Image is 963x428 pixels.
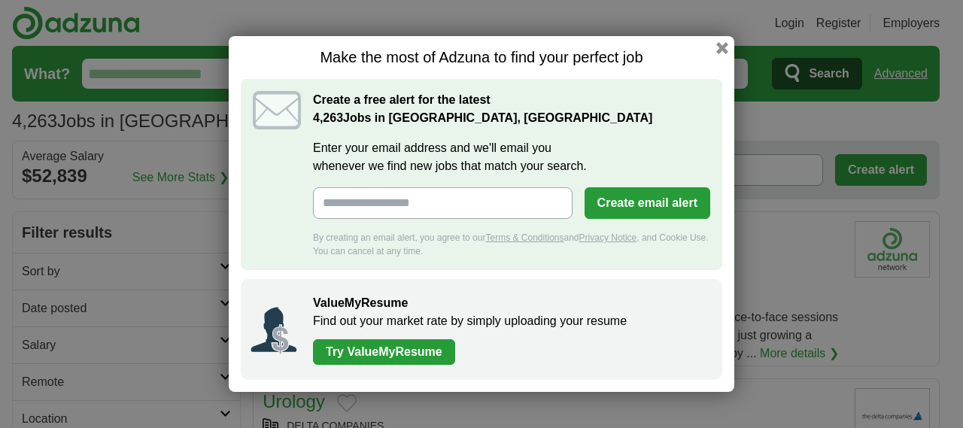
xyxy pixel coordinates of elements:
[313,91,710,127] h2: Create a free alert for the latest
[313,111,652,124] strong: Jobs in [GEOGRAPHIC_DATA], [GEOGRAPHIC_DATA]
[485,232,564,243] a: Terms & Conditions
[313,294,707,312] h2: ValueMyResume
[253,91,301,129] img: icon_email.svg
[241,48,722,67] h1: Make the most of Adzuna to find your perfect job
[313,339,455,365] a: Try ValueMyResume
[313,312,707,330] p: Find out your market rate by simply uploading your resume
[579,232,637,243] a: Privacy Notice
[585,187,710,219] button: Create email alert
[313,231,710,258] div: By creating an email alert, you agree to our and , and Cookie Use. You can cancel at any time.
[313,139,710,175] label: Enter your email address and we'll email you whenever we find new jobs that match your search.
[313,109,343,127] span: 4,263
